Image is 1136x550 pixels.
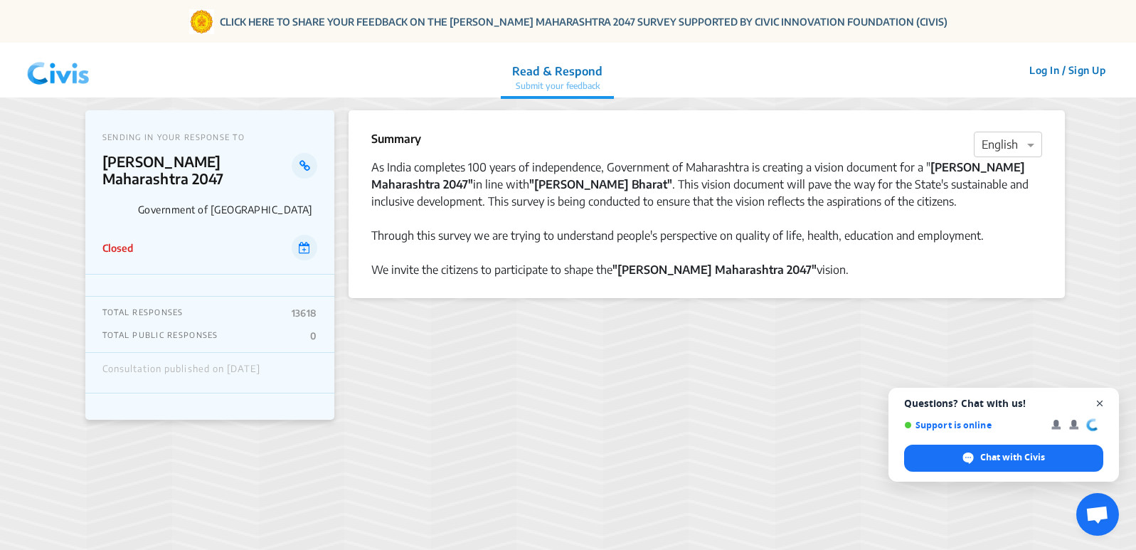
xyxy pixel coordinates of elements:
[21,49,95,92] img: 7907nfqetxyivg6ubhai9kg9bhzr
[612,263,817,277] strong: "[PERSON_NAME] Maharashtra 2047"
[371,227,1042,244] div: Through this survey we are trying to understand people's perspective on quality of life, health, ...
[102,364,260,382] div: Consultation published on [DATE]
[371,159,1042,210] div: As India completes 100 years of independence, Government of Maharashtra is creating a vision docu...
[102,307,184,319] p: TOTAL RESPONSES
[371,130,421,147] p: Summary
[904,445,1103,472] span: Chat with Civis
[102,194,132,224] img: Government of Maharashtra logo
[1020,59,1115,81] button: Log In / Sign Up
[904,420,1041,430] span: Support is online
[102,330,218,342] p: TOTAL PUBLIC RESPONSES
[529,177,672,191] strong: "[PERSON_NAME] Bharat"
[102,153,292,187] p: [PERSON_NAME] Maharashtra 2047
[102,240,133,255] p: Closed
[310,330,317,342] p: 0
[512,63,602,80] p: Read & Respond
[189,9,214,34] img: Gom Logo
[980,451,1045,464] span: Chat with Civis
[1076,493,1119,536] a: Open chat
[904,398,1103,409] span: Questions? Chat with us!
[138,203,317,216] p: Government of [GEOGRAPHIC_DATA]
[102,132,317,142] p: SENDING IN YOUR RESPONSE TO
[512,80,602,92] p: Submit your feedback
[371,261,1042,278] div: We invite the citizens to participate to shape the vision.
[292,307,317,319] p: 13618
[220,14,947,29] a: CLICK HERE TO SHARE YOUR FEEDBACK ON THE [PERSON_NAME] MAHARASHTRA 2047 SURVEY SUPPORTED BY CIVIC...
